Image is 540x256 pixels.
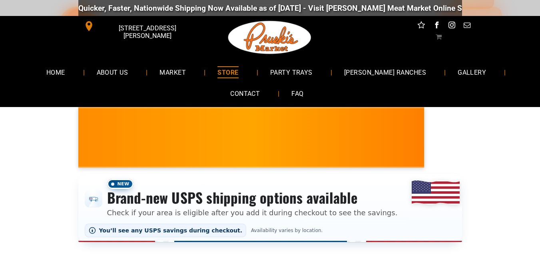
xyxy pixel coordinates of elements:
[258,62,325,83] a: PARTY TRAYS
[218,83,272,104] a: CONTACT
[85,62,140,83] a: ABOUT US
[107,179,134,189] span: New
[78,174,462,242] div: Shipping options announcement
[147,62,198,83] a: MARKET
[279,83,315,104] a: FAQ
[249,228,324,233] span: Availability varies by location.
[416,20,426,32] a: Social network
[34,62,77,83] a: HOME
[99,227,243,234] span: You’ll see any USPS savings during checkout.
[446,20,457,32] a: instagram
[431,20,442,32] a: facebook
[78,20,201,32] a: [STREET_ADDRESS][PERSON_NAME]
[462,20,472,32] a: email
[227,16,313,59] img: Pruski-s+Market+HQ+Logo2-1920w.png
[107,189,398,206] h3: Brand-new USPS shipping options available
[96,20,199,44] span: [STREET_ADDRESS][PERSON_NAME]
[107,207,398,218] p: Check if your area is eligible after you add it during checkout to see the savings.
[332,62,438,83] a: [PERSON_NAME] RANCHES
[205,62,250,83] a: STORE
[446,62,498,83] a: GALLERY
